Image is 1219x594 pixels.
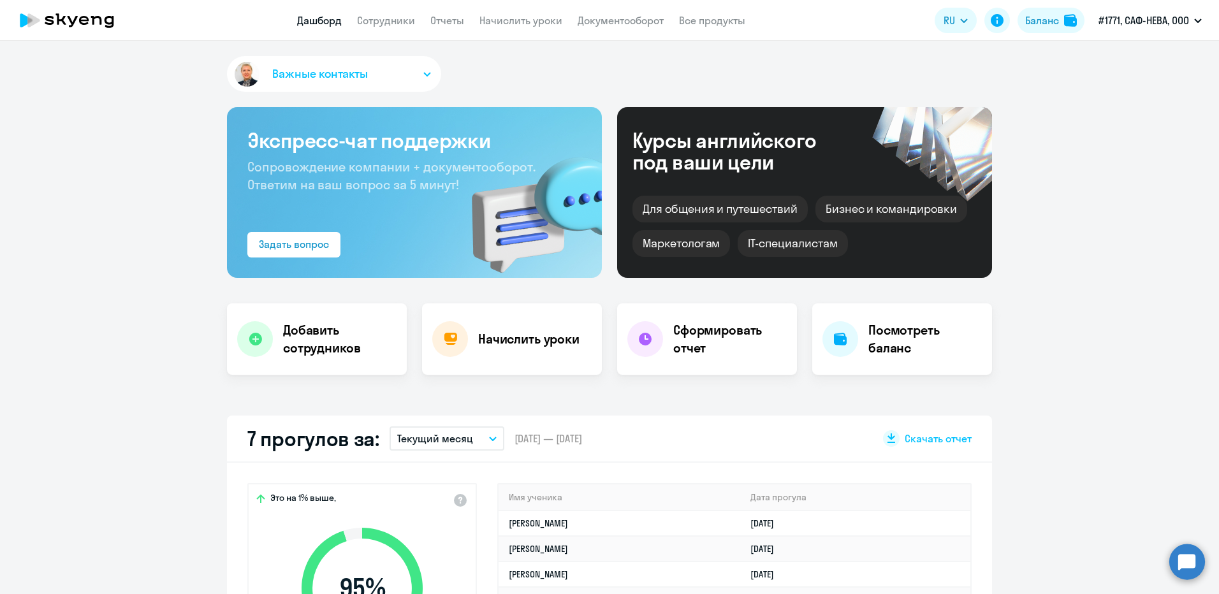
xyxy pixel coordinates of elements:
a: [DATE] [750,543,784,554]
a: Дашборд [297,14,342,27]
a: Все продукты [679,14,745,27]
button: Текущий месяц [390,426,504,451]
h4: Начислить уроки [478,330,580,348]
p: #1771, САФ-НЕВА, ООО [1099,13,1189,28]
span: RU [944,13,955,28]
a: [PERSON_NAME] [509,569,568,580]
div: IT-специалистам [738,230,847,257]
button: RU [935,8,977,33]
div: Баланс [1025,13,1059,28]
div: Бизнес и командировки [815,196,967,222]
a: Сотрудники [357,14,415,27]
span: Сопровождение компании + документооборот. Ответим на ваш вопрос за 5 минут! [247,159,536,192]
button: Важные контакты [227,56,441,92]
div: Для общения и путешествий [632,196,808,222]
span: [DATE] — [DATE] [515,431,582,445]
button: Балансbalance [1018,8,1084,33]
div: Курсы английского под ваши цели [632,129,850,173]
div: Маркетологам [632,230,730,257]
h4: Сформировать отчет [673,321,787,357]
button: Задать вопрос [247,232,340,257]
h4: Посмотреть баланс [868,321,982,357]
button: #1771, САФ-НЕВА, ООО [1092,5,1208,36]
th: Имя ученика [499,484,740,511]
a: [DATE] [750,518,784,529]
h4: Добавить сотрудников [283,321,397,357]
p: Текущий месяц [397,431,473,446]
h3: Экспресс-чат поддержки [247,127,581,153]
div: Задать вопрос [259,236,329,252]
a: Начислить уроки [479,14,562,27]
span: Важные контакты [272,66,368,82]
img: bg-img [453,134,602,278]
span: Скачать отчет [905,431,972,445]
a: [PERSON_NAME] [509,518,568,529]
a: Отчеты [430,14,464,27]
th: Дата прогула [740,484,970,511]
img: avatar [232,59,262,89]
a: Документооборот [578,14,664,27]
a: [DATE] [750,569,784,580]
img: balance [1064,14,1077,27]
span: Это на 1% выше, [270,492,336,507]
a: [PERSON_NAME] [509,543,568,554]
h2: 7 прогулов за: [247,426,379,451]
